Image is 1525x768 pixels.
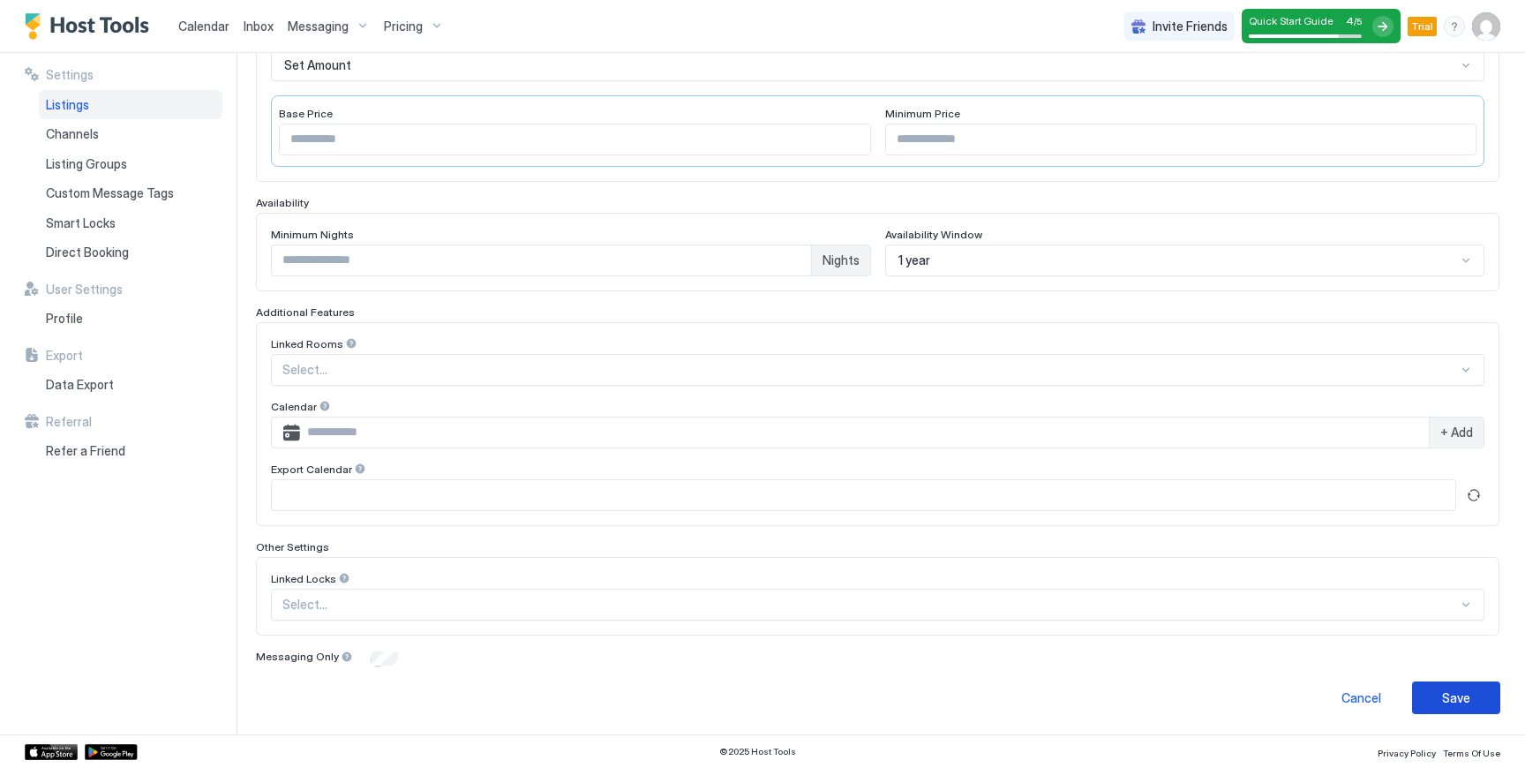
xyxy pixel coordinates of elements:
[256,196,309,209] span: Availability
[284,57,351,73] span: Set Amount
[39,149,222,179] a: Listing Groups
[1412,681,1500,714] button: Save
[46,67,94,83] span: Settings
[280,124,870,154] input: Input Field
[178,17,229,35] a: Calendar
[46,311,83,327] span: Profile
[384,19,423,34] span: Pricing
[85,744,138,760] a: Google Play Store
[46,126,99,142] span: Channels
[244,19,274,34] span: Inbox
[1341,689,1381,707] div: Cancel
[244,17,274,35] a: Inbox
[271,463,352,476] span: Export Calendar
[46,377,114,393] span: Data Export
[39,370,222,400] a: Data Export
[1440,425,1473,440] span: + Add
[39,304,222,334] a: Profile
[1153,19,1228,34] span: Invite Friends
[288,19,349,34] span: Messaging
[39,436,222,466] a: Refer a Friend
[46,282,123,297] span: User Settings
[885,107,960,120] span: Minimum Price
[46,414,92,430] span: Referral
[256,305,355,319] span: Additional Features
[1317,681,1405,714] button: Cancel
[39,119,222,149] a: Channels
[256,540,329,553] span: Other Settings
[271,572,336,585] span: Linked Locks
[271,400,317,413] span: Calendar
[46,97,89,113] span: Listings
[46,215,116,231] span: Smart Locks
[256,650,339,663] span: Messaging Only
[898,252,930,268] span: 1 year
[1411,19,1433,34] span: Trial
[1249,14,1333,27] span: Quick Start Guide
[1378,748,1436,758] span: Privacy Policy
[1443,748,1500,758] span: Terms Of Use
[1346,14,1354,27] span: 4
[271,228,354,241] span: Minimum Nights
[885,228,982,241] span: Availability Window
[272,480,1455,510] input: Input Field
[46,348,83,364] span: Export
[1442,689,1470,707] div: Save
[1354,16,1362,27] span: / 5
[25,13,157,40] a: Host Tools Logo
[46,245,129,260] span: Direct Booking
[719,746,796,757] span: © 2025 Host Tools
[39,208,222,238] a: Smart Locks
[39,178,222,208] a: Custom Message Tags
[1444,16,1465,37] div: menu
[46,443,125,459] span: Refer a Friend
[25,744,78,760] a: App Store
[271,337,343,350] span: Linked Rooms
[1472,12,1500,41] div: User profile
[272,245,811,275] input: Input Field
[886,124,1476,154] input: Input Field
[1378,742,1436,761] a: Privacy Policy
[300,418,1429,448] input: Input Field
[178,19,229,34] span: Calendar
[46,185,174,201] span: Custom Message Tags
[1443,742,1500,761] a: Terms Of Use
[823,252,860,268] span: Nights
[39,90,222,120] a: Listings
[279,107,333,120] span: Base Price
[39,237,222,267] a: Direct Booking
[46,156,127,172] span: Listing Groups
[1463,485,1484,506] button: Refresh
